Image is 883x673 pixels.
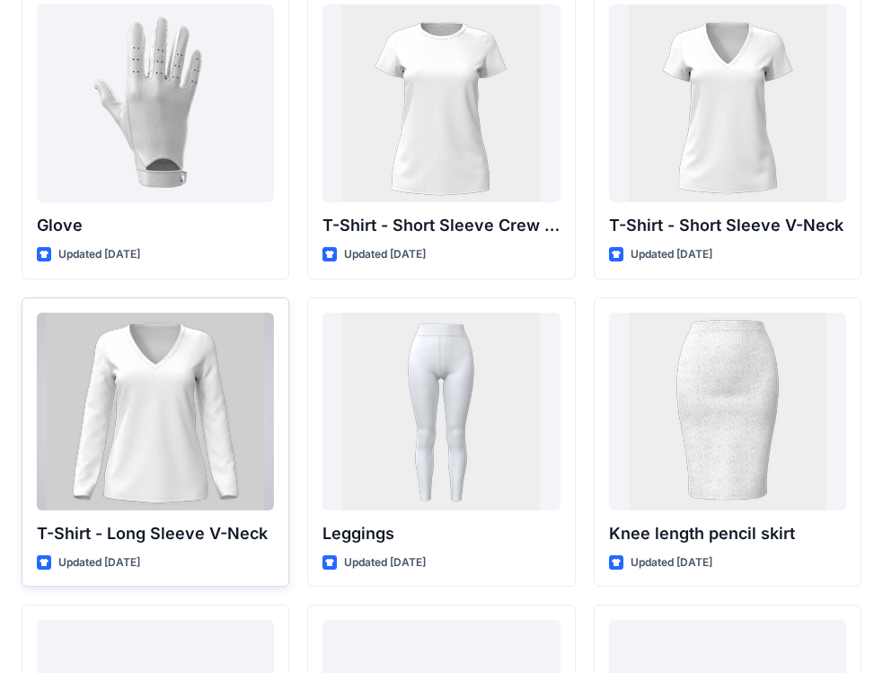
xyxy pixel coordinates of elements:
a: Knee length pencil skirt [609,313,846,510]
p: Updated [DATE] [58,245,140,264]
p: T-Shirt - Long Sleeve V-Neck [37,521,274,546]
p: Updated [DATE] [631,553,712,572]
a: T-Shirt - Short Sleeve V-Neck [609,4,846,202]
p: Updated [DATE] [631,245,712,264]
a: Glove [37,4,274,202]
a: T-Shirt - Long Sleeve V-Neck [37,313,274,510]
p: Knee length pencil skirt [609,521,846,546]
p: Updated [DATE] [58,553,140,572]
a: T-Shirt - Short Sleeve Crew Neck [322,4,560,202]
p: Updated [DATE] [344,553,426,572]
p: Glove [37,213,274,238]
a: Leggings [322,313,560,510]
p: Updated [DATE] [344,245,426,264]
p: T-Shirt - Short Sleeve Crew Neck [322,213,560,238]
p: Leggings [322,521,560,546]
p: T-Shirt - Short Sleeve V-Neck [609,213,846,238]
